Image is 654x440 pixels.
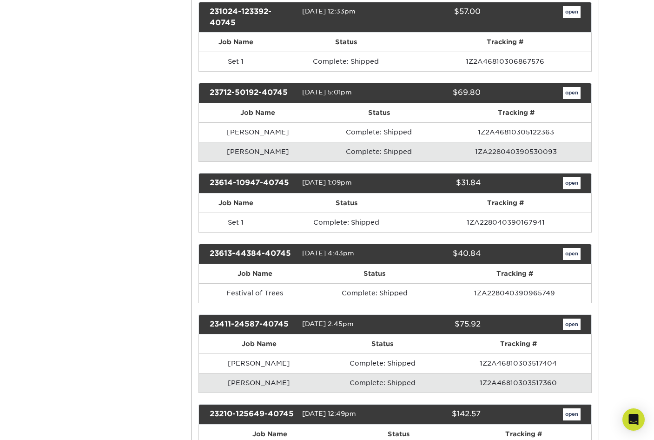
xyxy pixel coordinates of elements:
th: Job Name [199,264,311,283]
span: [DATE] 2:45pm [302,320,354,327]
th: Tracking # [419,33,591,52]
td: Festival of Trees [199,283,311,303]
a: open [563,319,581,331]
th: Status [273,193,420,213]
th: Job Name [199,334,319,353]
th: Job Name [199,193,273,213]
td: Set 1 [199,52,272,71]
a: open [563,408,581,420]
div: 23411-24587-40745 [203,319,302,331]
th: Tracking # [420,193,591,213]
th: Job Name [199,103,317,122]
td: [PERSON_NAME] [199,122,317,142]
td: Complete: Shipped [311,283,438,303]
div: $40.84 [388,248,488,260]
td: 1ZA228040390167941 [420,213,591,232]
span: [DATE] 4:43pm [302,249,354,257]
td: 1ZA228040390530093 [441,142,591,161]
th: Tracking # [441,103,591,122]
div: 23712-50192-40745 [203,87,302,99]
div: $31.84 [388,177,488,189]
div: Open Intercom Messenger [622,408,645,431]
td: Set 1 [199,213,273,232]
div: $75.92 [388,319,488,331]
a: open [563,177,581,189]
td: [PERSON_NAME] [199,373,319,393]
div: $142.57 [388,408,488,420]
td: Complete: Shipped [272,52,419,71]
th: Tracking # [438,264,591,283]
td: [PERSON_NAME] [199,142,317,161]
div: $57.00 [388,6,488,28]
span: [DATE] 1:09pm [302,179,352,186]
td: Complete: Shipped [319,353,446,373]
span: [DATE] 5:01pm [302,88,352,96]
th: Status [317,103,441,122]
a: open [563,248,581,260]
div: 231024-123392-40745 [203,6,302,28]
th: Status [311,264,438,283]
td: Complete: Shipped [317,142,441,161]
td: [PERSON_NAME] [199,353,319,373]
th: Tracking # [446,334,591,353]
a: open [563,87,581,99]
div: 23210-125649-40745 [203,408,302,420]
span: [DATE] 12:33pm [302,7,356,15]
td: 1Z2A46810306867576 [419,52,591,71]
td: Complete: Shipped [317,122,441,142]
th: Status [272,33,419,52]
td: 1ZA228040390965749 [438,283,591,303]
td: 1Z2A46810305122363 [441,122,591,142]
div: 23613-44384-40745 [203,248,302,260]
td: 1Z2A46810303517360 [446,373,591,393]
span: [DATE] 12:49pm [302,410,356,418]
td: Complete: Shipped [273,213,420,232]
a: open [563,6,581,18]
div: 23614-10947-40745 [203,177,302,189]
div: $69.80 [388,87,488,99]
th: Job Name [199,33,272,52]
td: 1Z2A46810303517404 [446,353,591,373]
th: Status [319,334,446,353]
td: Complete: Shipped [319,373,446,393]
